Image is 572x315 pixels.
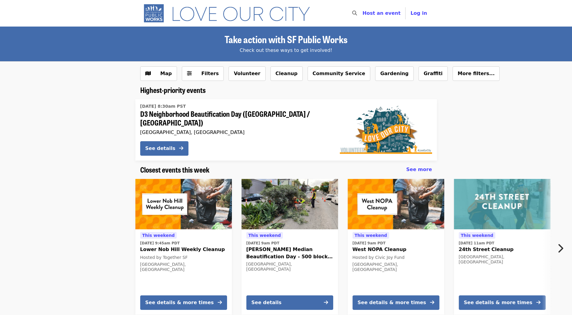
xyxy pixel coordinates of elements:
a: See details for "24th Street Cleanup" [454,179,550,315]
span: D3 Neighborhood Beautification Day ([GEOGRAPHIC_DATA] / [GEOGRAPHIC_DATA]) [140,110,330,127]
a: Closest events this week [140,165,210,174]
div: See details & more times [145,299,214,306]
span: Take action with SF Public Works [225,32,347,46]
button: Graffiti [419,66,448,81]
a: See details for "Guerrero Median Beautification Day - 500 block and 600 block" [242,179,338,315]
span: This weekend [142,233,175,238]
a: See details for "West NOPA Cleanup" [348,179,444,315]
button: Community Service [308,66,371,81]
div: See details & more times [464,299,532,306]
span: Map [160,71,172,76]
a: See details for "Lower Nob Hill Weekly Cleanup" [135,179,232,315]
time: [DATE] 9am PDT [352,240,386,246]
div: Closest events this week [135,165,437,174]
span: Hosted by Together SF [140,255,188,260]
span: 24th Street Cleanup [459,246,545,253]
div: Check out these ways to get involved! [140,47,432,54]
div: [GEOGRAPHIC_DATA], [GEOGRAPHIC_DATA] [459,254,545,265]
i: search icon [352,10,357,16]
i: arrow-right icon [324,300,328,305]
span: This weekend [461,233,493,238]
a: Host an event [362,10,400,16]
button: See details & more times [459,295,545,310]
span: Closest events this week [140,164,210,175]
button: See details [246,295,333,310]
button: See details & more times [140,295,227,310]
span: More filters... [458,71,495,76]
time: [DATE] 8:30am PST [140,103,186,110]
button: Volunteer [229,66,265,81]
button: Show map view [140,66,177,81]
i: arrow-right icon [430,300,434,305]
i: sliders-h icon [187,71,192,76]
img: Lower Nob Hill Weekly Cleanup organized by Together SF [135,179,232,230]
img: 24th Street Cleanup organized by SF Public Works [454,179,550,230]
span: This weekend [248,233,281,238]
span: Hosted by Civic Joy Fund [352,255,405,260]
span: Highest-priority events [140,84,206,95]
button: Cleanup [270,66,303,81]
div: See details [251,299,282,306]
div: [GEOGRAPHIC_DATA], [GEOGRAPHIC_DATA] [352,262,439,272]
i: map icon [145,71,151,76]
i: arrow-right icon [179,145,183,151]
div: See details & more times [358,299,426,306]
div: See details [145,145,175,152]
img: Guerrero Median Beautification Day - 500 block and 600 block organized by SF Public Works [242,179,338,230]
a: See details for "D3 Neighborhood Beautification Day (North Beach / Russian Hill)" [135,99,437,161]
div: [GEOGRAPHIC_DATA], [GEOGRAPHIC_DATA] [140,129,330,135]
span: Lower Nob Hill Weekly Cleanup [140,246,227,253]
img: West NOPA Cleanup organized by Civic Joy Fund [348,179,444,230]
a: See more [406,166,432,173]
span: [PERSON_NAME] Median Beautification Day - 500 block and 600 block [246,246,333,260]
div: [GEOGRAPHIC_DATA], [GEOGRAPHIC_DATA] [140,262,227,272]
time: [DATE] 9:45am PDT [140,240,180,246]
button: See details & more times [352,295,439,310]
button: Next item [552,240,572,257]
button: Gardening [375,66,414,81]
span: See more [406,167,432,172]
img: SF Public Works - Home [140,4,319,23]
i: arrow-right icon [536,300,540,305]
i: arrow-right icon [218,300,222,305]
img: D3 Neighborhood Beautification Day (North Beach / Russian Hill) organized by SF Public Works [340,106,432,154]
span: This weekend [355,233,387,238]
div: [GEOGRAPHIC_DATA], [GEOGRAPHIC_DATA] [246,262,333,272]
button: Log in [406,7,432,19]
button: Filters (0 selected) [182,66,224,81]
time: [DATE] 9am PDT [246,240,280,246]
input: Search [361,6,365,21]
span: Log in [410,10,427,16]
time: [DATE] 11am PDT [459,240,494,246]
span: Filters [201,71,219,76]
button: More filters... [453,66,500,81]
i: chevron-right icon [557,243,563,254]
span: West NOPA Cleanup [352,246,439,253]
button: See details [140,141,188,156]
